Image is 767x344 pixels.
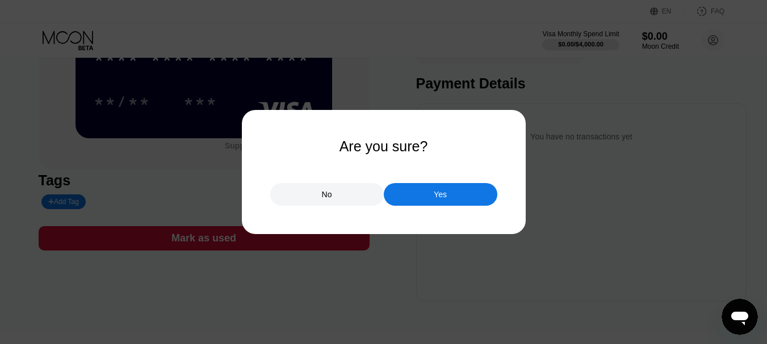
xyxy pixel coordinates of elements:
[434,189,447,199] div: Yes
[322,189,332,199] div: No
[722,299,758,335] iframe: Button to launch messaging window
[384,183,497,206] div: Yes
[270,183,384,206] div: No
[340,138,428,155] div: Are you sure?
